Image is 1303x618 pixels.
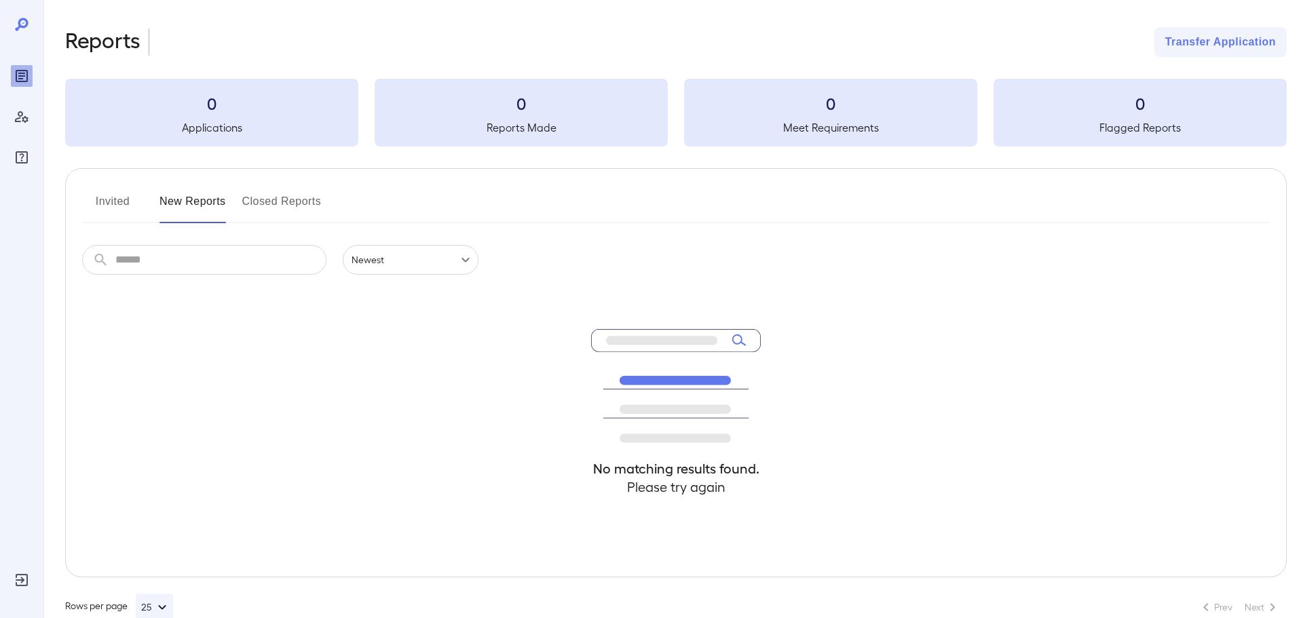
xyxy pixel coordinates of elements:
[65,92,358,114] h3: 0
[343,245,478,275] div: Newest
[11,65,33,87] div: Reports
[591,478,761,496] h4: Please try again
[11,147,33,168] div: FAQ
[11,569,33,591] div: Log Out
[65,27,140,57] h2: Reports
[159,191,226,223] button: New Reports
[994,119,1287,136] h5: Flagged Reports
[375,92,668,114] h3: 0
[375,119,668,136] h5: Reports Made
[11,106,33,128] div: Manage Users
[591,459,761,478] h4: No matching results found.
[65,79,1287,147] summary: 0Applications0Reports Made0Meet Requirements0Flagged Reports
[242,191,322,223] button: Closed Reports
[684,119,977,136] h5: Meet Requirements
[684,92,977,114] h3: 0
[65,119,358,136] h5: Applications
[994,92,1287,114] h3: 0
[82,191,143,223] button: Invited
[1192,596,1287,618] nav: pagination navigation
[1154,27,1287,57] button: Transfer Application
